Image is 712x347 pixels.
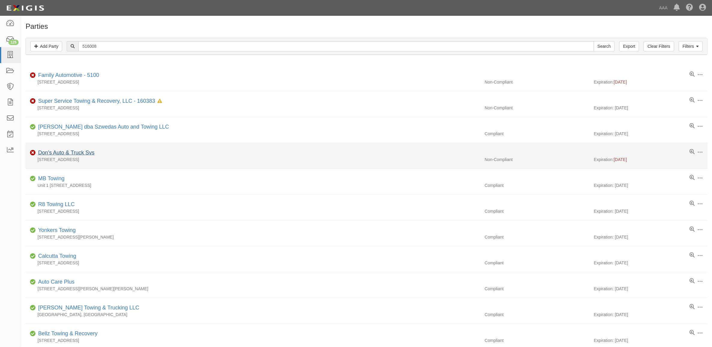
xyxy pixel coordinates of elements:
[594,208,708,214] div: Expiration: [DATE]
[689,252,695,258] a: View results summary
[38,305,139,311] a: [PERSON_NAME] Towing & Trucking LLC
[36,278,74,286] div: Auto Care Plus
[689,97,695,103] a: View results summary
[26,234,480,240] div: [STREET_ADDRESS][PERSON_NAME]
[26,286,480,292] div: [STREET_ADDRESS][PERSON_NAME][PERSON_NAME]
[38,227,76,233] a: Yonkers Towing
[26,131,480,137] div: [STREET_ADDRESS]
[594,182,708,188] div: Expiration: [DATE]
[30,73,36,78] i: Non-Compliant
[689,201,695,207] a: View results summary
[480,182,594,188] div: Compliant
[36,330,98,338] div: Bellz Towing & Recovery
[594,41,615,51] input: Search
[619,41,639,51] a: Export
[30,177,36,181] i: Compliant
[78,41,594,51] input: Search
[689,304,695,310] a: View results summary
[38,72,99,78] a: Family Automotive - 5100
[30,228,36,233] i: Compliant
[614,80,627,84] span: [DATE]
[689,175,695,181] a: View results summary
[30,151,36,155] i: Non-Compliant
[30,254,36,258] i: Compliant
[36,72,99,79] div: Family Automotive - 5100
[679,41,703,51] a: Filters
[594,157,708,163] div: Expiration:
[480,157,594,163] div: Non-Compliant
[480,312,594,318] div: Compliant
[26,182,480,188] div: Unit 1 [STREET_ADDRESS]
[480,208,594,214] div: Compliant
[480,234,594,240] div: Compliant
[614,157,627,162] span: [DATE]
[36,201,75,209] div: R8 Towing LLC
[36,97,162,105] div: Super Service Towing & Recovery, LLC - 160383
[36,304,139,312] div: Baker Towing & Trucking LLC
[30,306,36,310] i: Compliant
[38,124,169,130] a: [PERSON_NAME] dba Szwedas Auto and Towing LLC
[36,175,65,183] div: MB Towing
[644,41,674,51] a: Clear Filters
[36,149,95,157] div: Don's Auto & Truck Svs
[480,337,594,343] div: Compliant
[26,79,480,85] div: [STREET_ADDRESS]
[8,40,19,45] div: 125
[30,202,36,207] i: Compliant
[26,157,480,163] div: [STREET_ADDRESS]
[594,286,708,292] div: Expiration: [DATE]
[38,175,65,181] a: MB Towing
[26,208,480,214] div: [STREET_ADDRESS]
[38,279,74,285] a: Auto Care Plus
[689,330,695,336] a: View results summary
[689,227,695,233] a: View results summary
[689,278,695,284] a: View results summary
[30,332,36,336] i: Compliant
[38,150,95,156] a: Don's Auto & Truck Svs
[594,131,708,137] div: Expiration: [DATE]
[594,105,708,111] div: Expiration: [DATE]
[594,337,708,343] div: Expiration: [DATE]
[480,79,594,85] div: Non-Compliant
[38,253,76,259] a: Calcutta Towing
[26,105,480,111] div: [STREET_ADDRESS]
[26,312,480,318] div: [GEOGRAPHIC_DATA], [GEOGRAPHIC_DATA]
[36,252,76,260] div: Calcutta Towing
[38,330,98,336] a: Bellz Towing & Recovery
[36,123,169,131] div: Anthony Szweda dba Szwedas Auto and Towing LLC
[158,99,162,103] i: In Default since 09/15/2025
[480,131,594,137] div: Compliant
[480,105,594,111] div: Non-Compliant
[30,99,36,103] i: Non-Compliant
[36,227,76,234] div: Yonkers Towing
[594,260,708,266] div: Expiration: [DATE]
[30,125,36,129] i: Compliant
[26,23,707,30] h1: Parties
[594,312,708,318] div: Expiration: [DATE]
[686,4,693,11] i: Help Center - Complianz
[26,337,480,343] div: [STREET_ADDRESS]
[38,98,155,104] a: Super Service Towing & Recovery, LLC - 160383
[480,286,594,292] div: Compliant
[656,2,671,14] a: AAA
[30,280,36,284] i: Compliant
[30,41,62,51] a: Add Party
[689,72,695,78] a: View results summary
[689,123,695,129] a: View results summary
[480,260,594,266] div: Compliant
[5,3,46,14] img: logo-5460c22ac91f19d4615b14bd174203de0afe785f0fc80cf4dbbc73dc1793850b.png
[26,260,480,266] div: [STREET_ADDRESS]
[594,79,708,85] div: Expiration:
[594,234,708,240] div: Expiration: [DATE]
[38,201,75,207] a: R8 Towing LLC
[689,149,695,155] a: View results summary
